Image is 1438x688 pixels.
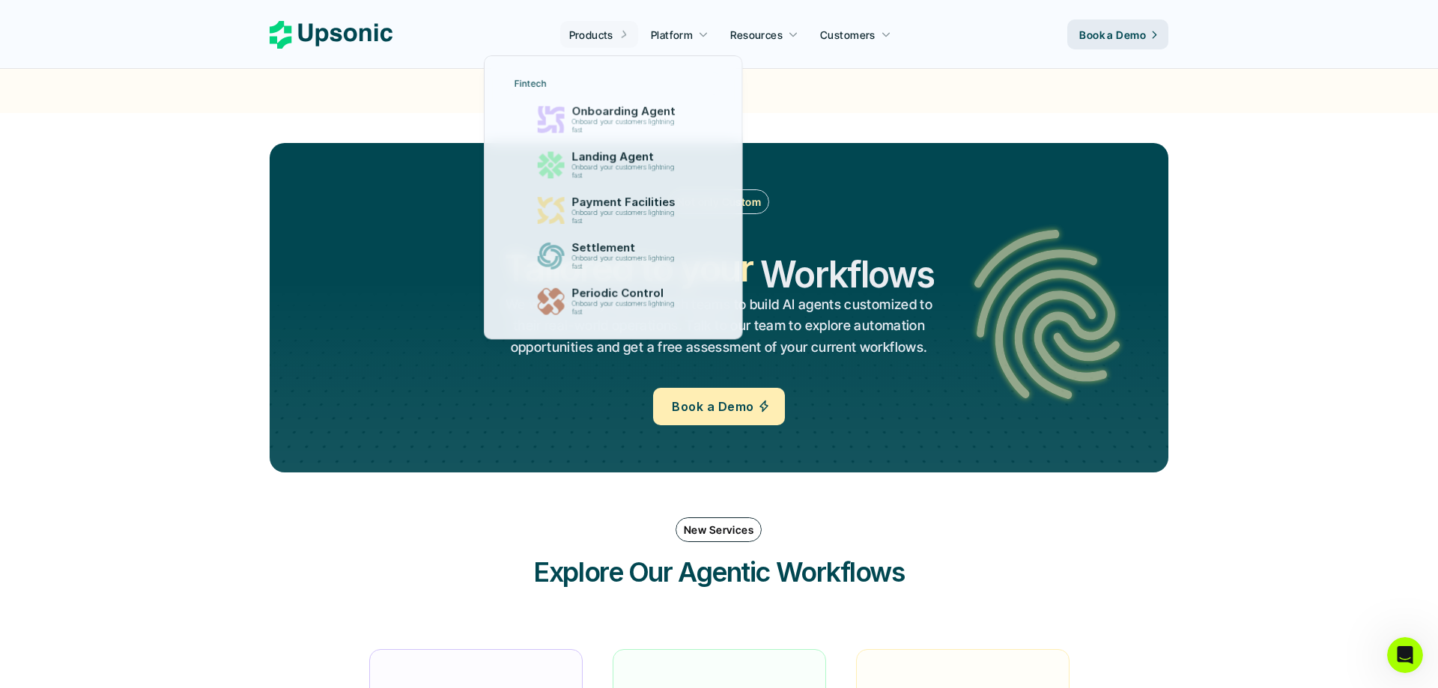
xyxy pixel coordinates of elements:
p: Resources [730,27,783,43]
a: Products [560,21,638,48]
a: Book a Demo [653,388,784,425]
p: Payment Facilities [571,196,682,210]
p: Onboard your customers lightning fast [571,164,680,180]
p: Book a Demo [672,396,753,418]
p: Landing Agent [571,150,682,164]
h2: Workflows [760,249,934,299]
a: Periodic ControlOnboard your customers lightning fast [506,281,721,323]
p: Settlement [571,241,682,255]
p: Onboard your customers lightning fast [571,255,680,271]
a: Onboarding AgentOnboard your customers lightning fast [506,99,721,141]
p: Onboarding Agent [571,105,682,118]
p: Onboard your customers lightning fast [571,118,680,135]
h3: Explore Our Agentic Workflows [494,553,944,591]
p: Customers [820,27,876,43]
p: Products [569,27,613,43]
p: New Services [684,522,753,538]
iframe: Intercom live chat [1387,637,1423,673]
p: Platform [651,27,693,43]
a: Book a Demo [1067,19,1168,49]
a: Payment FacilitiesOnboard your customers lightning fast [506,190,721,232]
p: Periodic Control [571,287,682,300]
a: SettlementOnboard your customers lightning fast [506,235,721,277]
p: Book a Demo [1079,27,1146,43]
p: Onboard your customers lightning fast [571,210,680,226]
p: Onboard your customers lightning fast [571,300,680,317]
p: Fintech [515,79,547,89]
a: Landing AgentOnboard your customers lightning fast [506,144,721,186]
h2: Tailored to your [504,243,752,293]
